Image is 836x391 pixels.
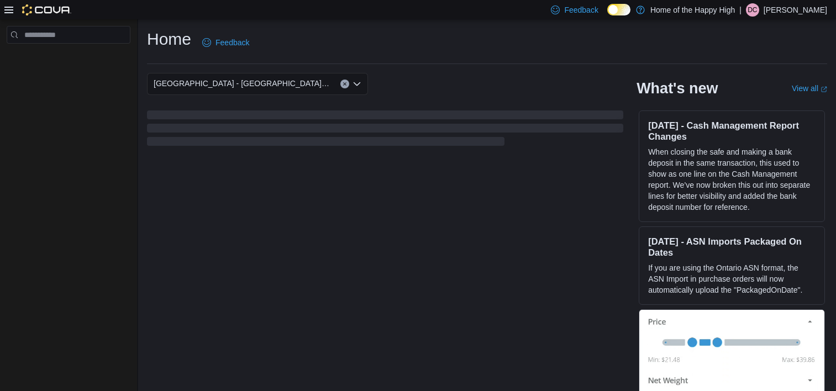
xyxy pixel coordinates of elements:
img: Cova [22,4,71,15]
input: Dark Mode [607,4,630,15]
h3: [DATE] - Cash Management Report Changes [648,120,816,142]
p: When closing the safe and making a bank deposit in the same transaction, this used to show as one... [648,146,816,213]
nav: Complex example [7,46,130,72]
button: Open list of options [353,80,361,88]
span: Feedback [215,37,249,48]
a: Feedback [198,31,254,54]
div: Donavin Cooper [746,3,759,17]
span: Feedback [564,4,598,15]
h3: [DATE] - ASN Imports Packaged On Dates [648,236,816,258]
span: Loading [147,113,623,148]
button: Clear input [340,80,349,88]
h2: What's new [637,80,718,97]
svg: External link [821,86,827,93]
p: [PERSON_NAME] [764,3,827,17]
a: View allExternal link [792,84,827,93]
p: Home of the Happy High [650,3,735,17]
span: [GEOGRAPHIC_DATA] - [GEOGRAPHIC_DATA] - Pop's Cannabis [154,77,329,90]
span: DC [748,3,757,17]
p: If you are using the Ontario ASN format, the ASN Import in purchase orders will now automatically... [648,262,816,295]
h1: Home [147,28,191,50]
p: | [739,3,742,17]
